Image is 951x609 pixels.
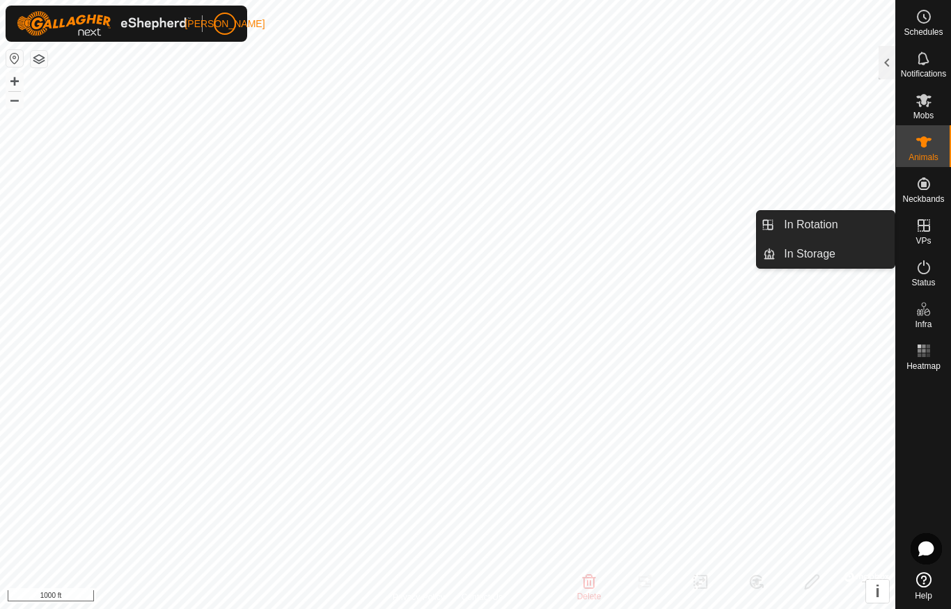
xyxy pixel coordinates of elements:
[184,17,265,31] span: [PERSON_NAME]
[776,211,895,239] a: In Rotation
[904,28,943,36] span: Schedules
[909,153,938,161] span: Animals
[915,237,931,245] span: VPs
[901,70,946,78] span: Notifications
[31,51,47,68] button: Map Layers
[896,567,951,606] a: Help
[17,11,191,36] img: Gallagher Logo
[911,278,935,287] span: Status
[915,592,932,600] span: Help
[915,320,932,329] span: Infra
[6,91,23,108] button: –
[757,211,895,239] li: In Rotation
[462,591,503,603] a: Contact Us
[902,195,944,203] span: Neckbands
[913,111,934,120] span: Mobs
[784,246,835,262] span: In Storage
[906,362,941,370] span: Heatmap
[757,240,895,268] li: In Storage
[776,240,895,268] a: In Storage
[866,580,889,603] button: i
[6,50,23,67] button: Reset Map
[875,582,880,601] span: i
[393,591,445,603] a: Privacy Policy
[6,73,23,90] button: +
[784,216,838,233] span: In Rotation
